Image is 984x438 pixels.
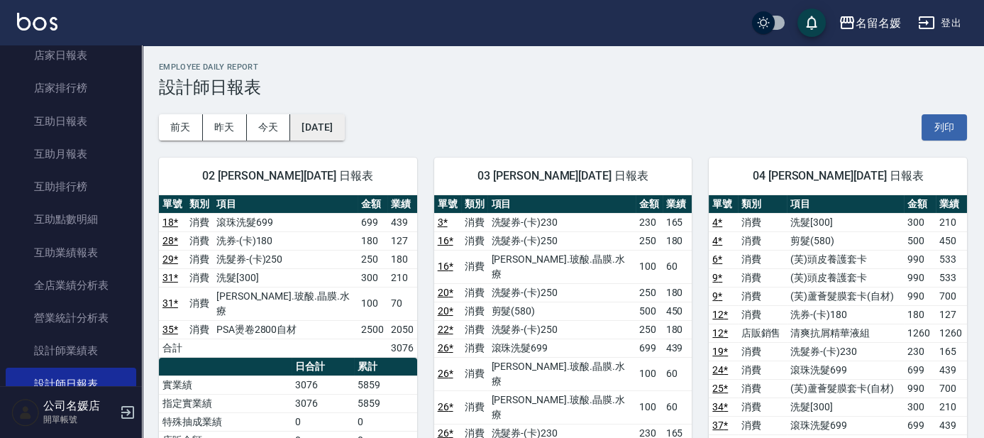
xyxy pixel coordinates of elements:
[904,379,935,398] td: 990
[738,416,787,434] td: 消費
[487,339,635,357] td: 滾珠洗髮699
[738,231,787,250] td: 消費
[904,195,935,214] th: 金額
[936,398,967,416] td: 210
[387,231,417,250] td: 127
[434,195,461,214] th: 單號
[738,195,787,214] th: 類別
[487,302,635,320] td: 剪髮(580)
[387,250,417,268] td: 180
[797,9,826,37] button: save
[663,195,692,214] th: 業績
[6,236,136,269] a: 互助業績報表
[738,268,787,287] td: 消費
[387,339,417,357] td: 3076
[461,283,488,302] td: 消費
[738,379,787,398] td: 消費
[292,412,354,431] td: 0
[186,268,213,287] td: 消費
[663,213,692,231] td: 165
[387,268,417,287] td: 210
[354,412,416,431] td: 0
[904,213,935,231] td: 300
[709,195,737,214] th: 單號
[936,213,967,231] td: 210
[387,213,417,231] td: 439
[292,376,354,394] td: 3076
[6,334,136,367] a: 設計師業績表
[904,342,935,361] td: 230
[636,213,663,231] td: 230
[663,302,692,320] td: 450
[213,287,358,320] td: [PERSON_NAME].玻酸.晶膜.水療
[904,361,935,379] td: 699
[663,283,692,302] td: 180
[159,339,186,357] td: 合計
[213,195,358,214] th: 項目
[636,250,663,283] td: 100
[738,324,787,342] td: 店販銷售
[186,287,213,320] td: 消費
[387,320,417,339] td: 2050
[936,361,967,379] td: 439
[213,320,358,339] td: PSA燙卷2800自材
[738,361,787,379] td: 消費
[922,114,967,141] button: 列印
[461,213,488,231] td: 消費
[387,195,417,214] th: 業績
[186,250,213,268] td: 消費
[663,250,692,283] td: 60
[186,320,213,339] td: 消費
[663,339,692,357] td: 439
[461,302,488,320] td: 消費
[213,250,358,268] td: 洗髮券-(卡)250
[787,342,904,361] td: 洗髮券-(卡)230
[936,268,967,287] td: 533
[358,320,387,339] td: 2500
[636,320,663,339] td: 250
[6,138,136,170] a: 互助月報表
[487,250,635,283] td: [PERSON_NAME].玻酸.晶膜.水療
[487,195,635,214] th: 項目
[159,376,292,394] td: 實業績
[936,324,967,342] td: 1260
[904,398,935,416] td: 300
[213,268,358,287] td: 洗髮[300]
[461,195,488,214] th: 類別
[6,72,136,104] a: 店家排行榜
[11,398,40,427] img: Person
[904,231,935,250] td: 500
[787,287,904,305] td: (芙)蘆薈髮膜套卡(自材)
[159,394,292,412] td: 指定實業績
[936,250,967,268] td: 533
[487,357,635,390] td: [PERSON_NAME].玻酸.晶膜.水療
[6,105,136,138] a: 互助日報表
[176,169,400,183] span: 02 [PERSON_NAME][DATE] 日報表
[787,195,904,214] th: 項目
[461,320,488,339] td: 消費
[636,357,663,390] td: 100
[461,339,488,357] td: 消費
[904,287,935,305] td: 990
[358,268,387,287] td: 300
[738,305,787,324] td: 消費
[358,195,387,214] th: 金額
[354,376,416,394] td: 5859
[936,195,967,214] th: 業績
[936,416,967,434] td: 439
[358,213,387,231] td: 699
[904,324,935,342] td: 1260
[186,231,213,250] td: 消費
[856,14,901,32] div: 名留名媛
[787,250,904,268] td: (芙)頭皮養護套卡
[787,268,904,287] td: (芙)頭皮養護套卡
[6,203,136,236] a: 互助點數明細
[159,62,967,72] h2: Employee Daily Report
[292,394,354,412] td: 3076
[451,169,675,183] span: 03 [PERSON_NAME][DATE] 日報表
[6,269,136,302] a: 全店業績分析表
[159,77,967,97] h3: 設計師日報表
[636,283,663,302] td: 250
[738,342,787,361] td: 消費
[487,283,635,302] td: 洗髮券-(卡)250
